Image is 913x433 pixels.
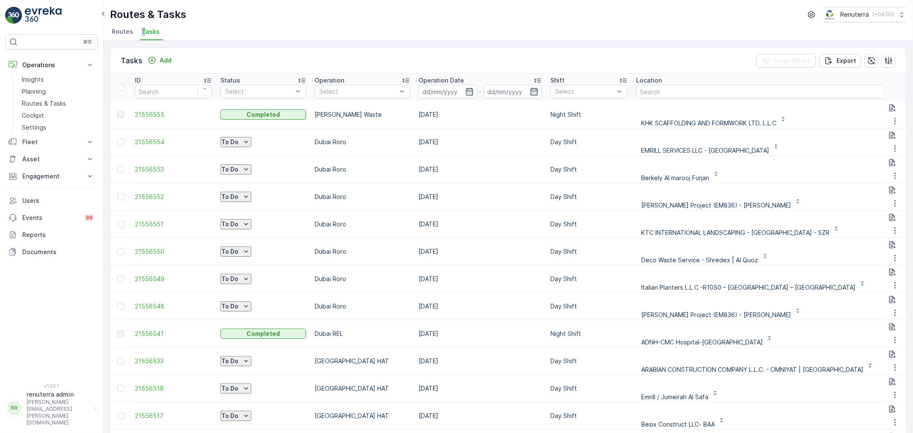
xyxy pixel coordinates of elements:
[419,76,464,85] p: Operation Date
[315,357,410,365] p: [GEOGRAPHIC_DATA] HAT
[135,357,212,365] a: 21556533
[247,110,280,119] p: Completed
[550,384,628,393] p: Day Shift
[221,220,238,228] p: To Do
[550,412,628,420] p: Day Shift
[22,99,66,108] p: Routes & Tasks
[117,139,124,145] div: Toggle Row Selected
[5,56,98,74] button: Operations
[414,156,546,183] td: [DATE]
[414,320,546,347] td: [DATE]
[117,385,124,392] div: Toggle Row Selected
[555,87,614,96] p: Select
[25,7,62,24] img: logo_light-DOdMpM7g.png
[636,382,724,395] button: Emrill / Jumeirah Al Safa
[135,85,212,98] input: Search
[836,56,856,65] p: Export
[220,76,240,85] p: Status
[5,243,98,261] a: Documents
[22,155,80,163] p: Asset
[315,412,410,420] p: [GEOGRAPHIC_DATA] HAT
[550,357,628,365] p: Day Shift
[315,193,410,201] p: Dubai Roro
[641,420,715,429] p: Besix Construct LLC- BAA
[414,101,546,128] td: [DATE]
[414,128,546,156] td: [DATE]
[636,327,778,341] button: ADNH-CMC Hospital-[GEOGRAPHIC_DATA]
[636,108,792,122] button: KHK SCAFFOLDING AND FORMWORK LTD. L.L.C
[636,217,845,231] button: KTC INTERNATIONAL LANDSCAPING - [GEOGRAPHIC_DATA] - SZR
[5,7,22,24] img: logo
[5,209,98,226] a: Events99
[110,8,186,21] p: Routes & Tasks
[315,76,344,85] p: Operation
[135,165,212,174] a: 21556553
[27,390,91,399] p: renuterra.admin
[112,27,133,36] span: Routes
[135,412,212,420] span: 21556517
[414,375,546,402] td: [DATE]
[135,76,141,85] p: ID
[414,402,546,430] td: [DATE]
[22,214,79,222] p: Events
[18,86,98,98] a: Planning
[220,192,251,202] button: To Do
[135,329,212,338] a: 21556541
[220,383,251,394] button: To Do
[221,275,238,283] p: To Do
[117,276,124,282] div: Toggle Row Selected
[315,302,410,311] p: Dubai Roro
[22,123,46,132] p: Settings
[840,10,869,19] p: Renuterra
[636,245,773,258] button: Deco Waste Service - Shredex | Al Quoz
[135,384,212,393] a: 21556519
[550,193,628,201] p: Day Shift
[18,74,98,86] a: Insights
[117,248,124,255] div: Toggle Row Selected
[315,165,410,174] p: Dubai Roro
[22,111,44,120] p: Cockpit
[221,247,238,256] p: To Do
[550,247,628,256] p: Day Shift
[5,151,98,168] button: Asset
[636,300,806,313] button: [PERSON_NAME] Project (EM836) - [PERSON_NAME]
[135,220,212,228] a: 21556551
[414,265,546,293] td: [DATE]
[315,220,410,228] p: Dubai Roro
[773,56,811,65] p: Clear Filters
[83,39,92,45] p: ⌘B
[550,76,565,85] p: Shift
[117,221,124,228] div: Toggle Row Selected
[135,275,212,283] a: 21556549
[550,275,628,283] p: Day Shift
[315,384,410,393] p: [GEOGRAPHIC_DATA] HAT
[641,393,708,401] p: Emrill / Jumeirah Al Safa
[220,219,251,229] button: To Do
[5,168,98,185] button: Engagement
[550,165,628,174] p: Day Shift
[220,246,251,257] button: To Do
[22,196,94,205] p: Users
[135,247,212,256] a: 21556550
[414,183,546,211] td: [DATE]
[220,110,306,120] button: Completed
[636,354,879,368] button: ARABIAN CONSTRUCTION COMPANY L.L.C. - OMNIYAT | [GEOGRAPHIC_DATA]
[225,87,293,96] p: Select
[636,190,806,204] button: [PERSON_NAME] Project (EM836) - [PERSON_NAME]
[414,238,546,265] td: [DATE]
[636,163,725,176] button: Berkely Al marooj Furjan
[221,412,238,420] p: To Do
[641,256,758,264] p: Deco Waste Service - Shredex | Al Quoz
[144,55,175,65] button: Add
[872,11,894,18] p: ( +04:00 )
[414,211,546,238] td: [DATE]
[550,138,628,146] p: Day Shift
[319,87,397,96] p: Select
[22,231,94,239] p: Reports
[5,226,98,243] a: Reports
[484,85,542,98] input: dd/mm/yyyy
[550,220,628,228] p: Day Shift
